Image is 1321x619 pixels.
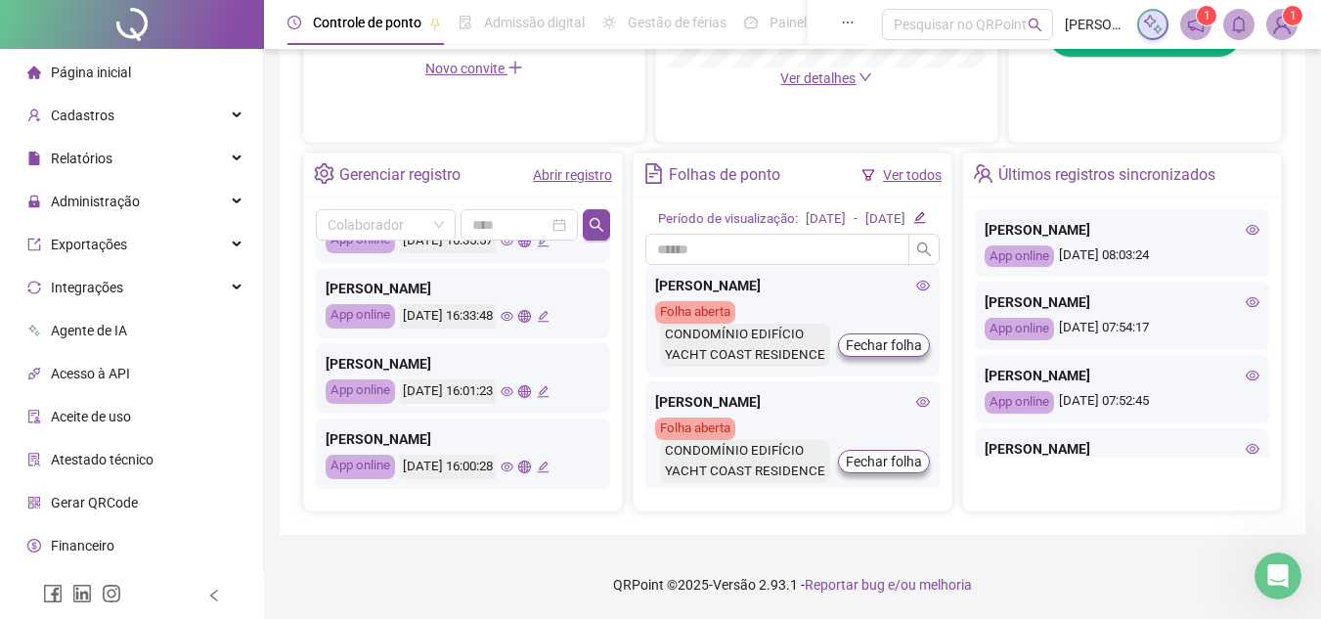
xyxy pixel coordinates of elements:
span: Gerar QRCode [51,495,138,510]
div: Período de visualização: [658,209,798,230]
span: audit [27,409,41,422]
span: [PERSON_NAME] [1065,14,1125,35]
span: file-done [459,16,472,29]
div: [PERSON_NAME] [985,365,1259,386]
span: eye [916,395,930,409]
div: [PERSON_NAME] [326,428,600,450]
div: [PERSON_NAME] [985,291,1259,313]
span: team [973,163,993,184]
button: Fechar folha [838,450,930,473]
span: global [518,235,531,247]
span: eye [1246,295,1259,309]
div: App online [985,245,1054,268]
span: edit [537,385,550,398]
span: ellipsis [841,16,855,29]
div: [PERSON_NAME] [985,219,1259,241]
span: export [27,237,41,250]
div: App online [985,318,1054,340]
span: eye [501,385,513,398]
span: left [207,589,221,602]
span: Agente de IA [51,323,127,338]
span: file-text [643,163,664,184]
span: Cadastros [51,108,114,123]
a: Abrir registro [533,167,612,183]
span: dashboard [744,16,758,29]
span: global [518,385,531,398]
span: search [916,242,932,257]
div: [PERSON_NAME] [326,278,600,299]
span: global [518,461,531,473]
span: Controle de ponto [313,15,421,30]
div: CONDOMÍNIO EDIFÍCIO YACHT COAST RESIDENCE [660,440,830,483]
div: App online [326,229,395,253]
div: - [854,209,858,230]
a: Ver todos [883,167,942,183]
div: [DATE] 08:03:24 [985,245,1259,268]
span: Exportações [51,237,127,252]
span: home [27,65,41,78]
span: Versão [713,577,756,593]
span: pushpin [429,18,441,29]
div: [PERSON_NAME] [655,275,930,296]
div: Folha aberta [655,418,735,440]
span: 1 [1290,9,1297,22]
span: eye [501,461,513,473]
span: user-add [27,108,41,121]
span: setting [314,163,334,184]
span: search [1028,18,1042,32]
img: 62370 [1267,10,1297,39]
div: [DATE] [865,209,905,230]
span: Financeiro [51,538,114,553]
iframe: Intercom live chat [1255,553,1301,599]
span: qrcode [27,495,41,508]
span: filter [861,168,875,182]
div: Últimos registros sincronizados [998,158,1215,192]
span: eye [501,310,513,323]
span: instagram [102,584,121,603]
span: linkedin [72,584,92,603]
div: App online [326,379,395,404]
span: Página inicial [51,65,131,80]
div: App online [326,304,395,329]
span: Acesso à API [51,366,130,381]
div: Folha aberta [655,301,735,324]
span: solution [27,452,41,465]
span: plus [507,60,523,75]
span: global [518,310,531,323]
span: facebook [43,584,63,603]
span: Relatórios [51,151,112,166]
span: Novo convite [425,61,523,76]
span: 1 [1204,9,1211,22]
span: api [27,366,41,379]
div: App online [326,455,395,479]
a: Ver detalhes down [780,70,872,86]
span: Ver detalhes [780,70,856,86]
div: Folhas de ponto [669,158,780,192]
span: Painel do DP [770,15,846,30]
span: Reportar bug e/ou melhoria [805,577,972,593]
span: Fechar folha [846,334,922,356]
sup: Atualize o seu contato no menu Meus Dados [1283,6,1302,25]
span: eye [1246,369,1259,382]
span: edit [913,211,926,224]
span: lock [27,194,41,207]
span: bell [1230,16,1248,33]
footer: QRPoint © 2025 - 2.93.1 - [264,551,1321,619]
span: down [859,70,872,84]
span: eye [501,235,513,247]
div: [DATE] 16:33:48 [400,304,496,329]
span: edit [537,235,550,247]
div: [PERSON_NAME] [985,438,1259,460]
span: eye [1246,223,1259,237]
div: [DATE] 07:52:45 [985,391,1259,414]
span: Fechar folha [846,451,922,472]
div: Gerenciar registro [339,158,461,192]
div: [DATE] 16:01:23 [400,379,496,404]
div: [DATE] 16:35:57 [400,229,496,253]
div: [DATE] 16:00:28 [400,455,496,479]
span: edit [537,461,550,473]
span: Integrações [51,280,123,295]
span: notification [1187,16,1205,33]
span: Gestão de férias [628,15,727,30]
span: Atestado técnico [51,452,154,467]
